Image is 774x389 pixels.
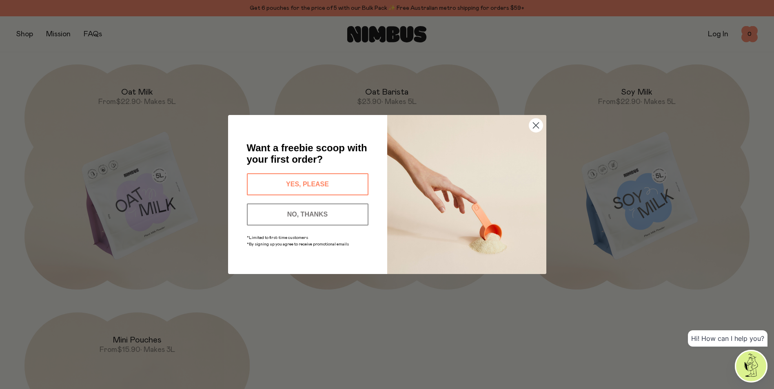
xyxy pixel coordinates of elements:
span: Want a freebie scoop with your first order? [247,142,367,165]
div: Hi! How can I help you? [688,330,767,347]
button: NO, THANKS [247,203,368,225]
img: c0d45117-8e62-4a02-9742-374a5db49d45.jpeg [387,115,546,274]
button: YES, PLEASE [247,173,368,195]
button: Close dialog [529,118,543,133]
span: *By signing up you agree to receive promotional emails [247,242,349,246]
span: *Limited to first-time customers [247,236,308,240]
img: agent [736,351,766,381]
